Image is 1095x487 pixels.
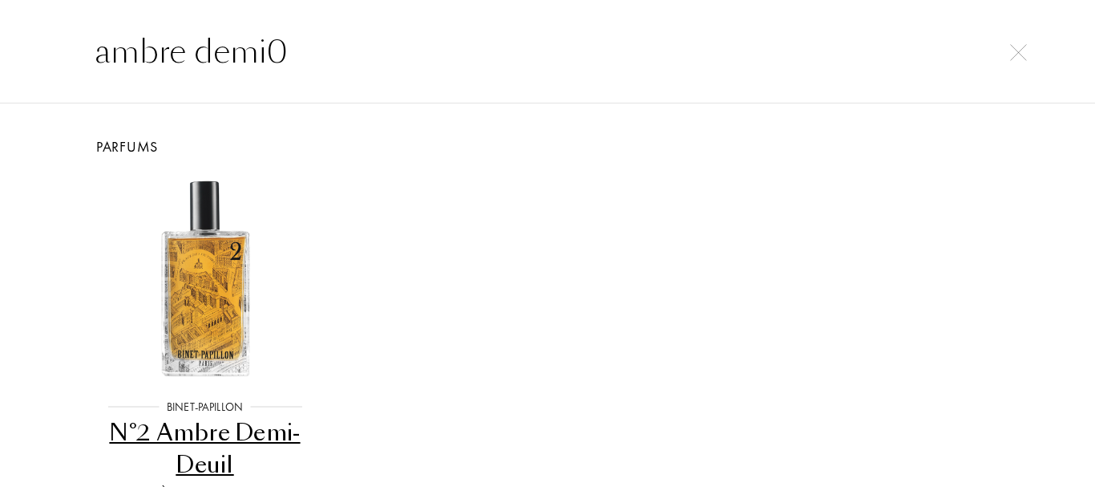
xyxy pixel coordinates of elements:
[159,398,251,415] div: Binet-Papillon
[63,27,1032,75] input: Rechercher
[102,175,308,381] img: N°2 Ambre Demi-Deuil
[79,136,1016,157] div: Parfums
[1010,44,1027,61] img: cross.svg
[97,417,313,481] div: N°2 Ambre Demi-Deuil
